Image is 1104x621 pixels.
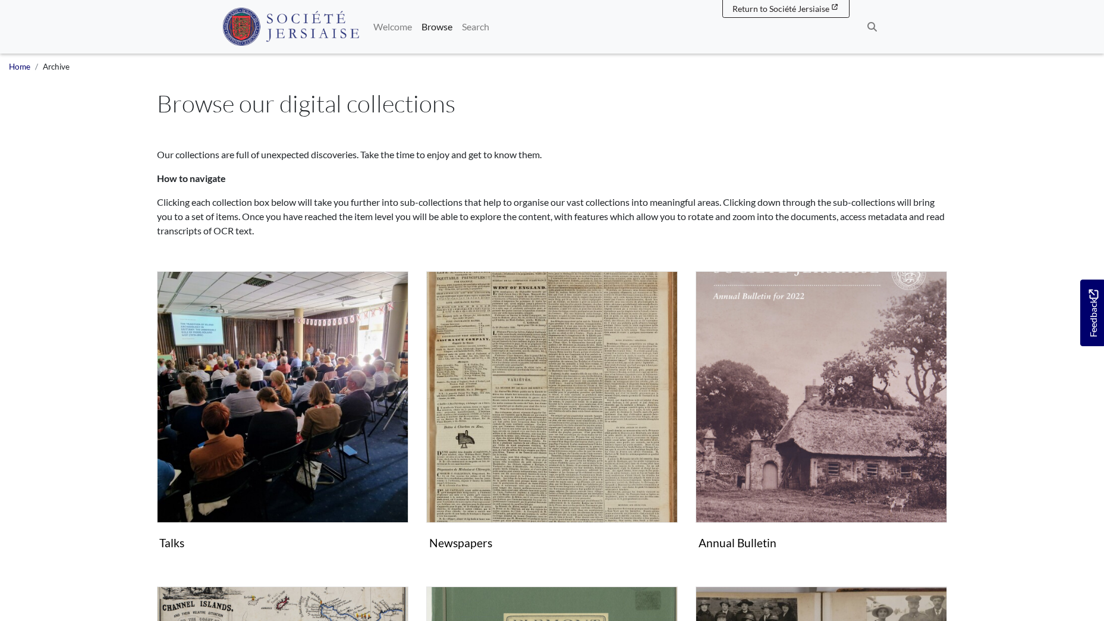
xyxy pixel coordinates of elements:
a: Société Jersiaise logo [222,5,360,49]
div: Subcollection [417,271,687,572]
img: Newspapers [426,271,678,523]
img: Société Jersiaise [222,8,360,46]
span: Feedback [1086,289,1100,337]
a: Search [457,15,494,39]
a: Talks Talks [157,271,408,554]
a: Welcome [369,15,417,39]
a: Newspapers Newspapers [426,271,678,554]
span: Return to Société Jersiaise [732,4,829,14]
span: Archive [43,62,70,71]
p: Our collections are full of unexpected discoveries. Take the time to enjoy and get to know them. [157,148,948,162]
strong: How to navigate [157,172,226,184]
a: Would you like to provide feedback? [1080,280,1104,346]
p: Clicking each collection box below will take you further into sub-collections that help to organi... [157,195,948,238]
img: Annual Bulletin [696,271,947,523]
div: Subcollection [148,271,417,572]
a: Annual Bulletin Annual Bulletin [696,271,947,554]
img: Talks [157,271,408,523]
a: Browse [417,15,457,39]
h1: Browse our digital collections [157,89,948,118]
div: Subcollection [687,271,956,572]
a: Home [9,62,30,71]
